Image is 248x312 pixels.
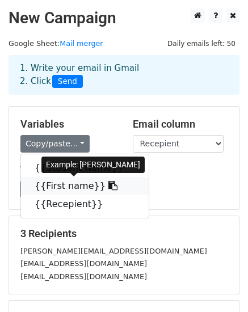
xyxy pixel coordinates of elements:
[163,39,239,48] a: Daily emails left: 50
[20,247,207,255] small: [PERSON_NAME][EMAIL_ADDRESS][DOMAIN_NAME]
[20,118,116,130] h5: Variables
[9,39,103,48] small: Google Sheet:
[163,37,239,50] span: Daily emails left: 50
[20,135,90,153] a: Copy/paste...
[21,177,149,195] a: {{First name}}
[41,157,145,173] div: Example: [PERSON_NAME]
[20,272,147,281] small: [EMAIL_ADDRESS][DOMAIN_NAME]
[21,159,149,177] a: {{Student Name}}
[20,227,228,240] h5: 3 Recipients
[191,258,248,312] iframe: Chat Widget
[60,39,103,48] a: Mail merger
[52,75,83,88] span: Send
[20,259,147,268] small: [EMAIL_ADDRESS][DOMAIN_NAME]
[21,195,149,213] a: {{Recepient}}
[133,118,228,130] h5: Email column
[9,9,239,28] h2: New Campaign
[11,62,237,88] div: 1. Write your email in Gmail 2. Click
